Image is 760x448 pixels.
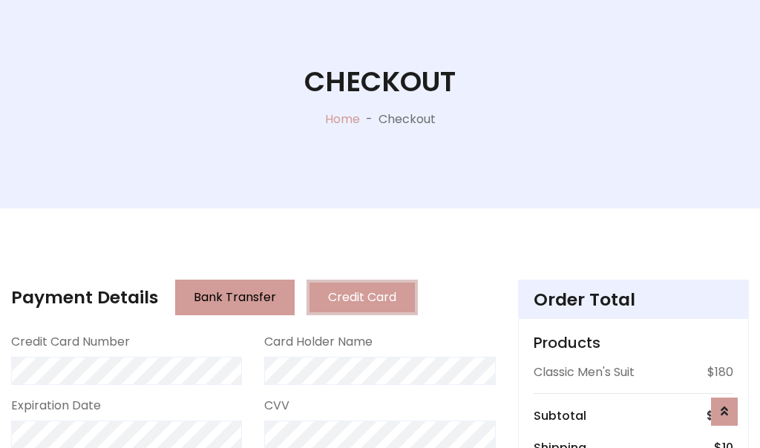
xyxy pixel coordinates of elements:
[707,409,733,423] h6: $
[307,280,418,315] button: Credit Card
[175,280,295,315] button: Bank Transfer
[325,111,360,128] a: Home
[534,289,733,310] h4: Order Total
[707,363,733,381] p: $180
[11,287,158,308] h4: Payment Details
[534,334,733,352] h5: Products
[360,111,379,128] p: -
[11,397,101,415] label: Expiration Date
[264,397,289,415] label: CVV
[11,333,130,351] label: Credit Card Number
[534,363,635,381] p: Classic Men's Suit
[379,111,436,128] p: Checkout
[264,333,373,351] label: Card Holder Name
[304,65,456,99] h1: Checkout
[534,409,586,423] h6: Subtotal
